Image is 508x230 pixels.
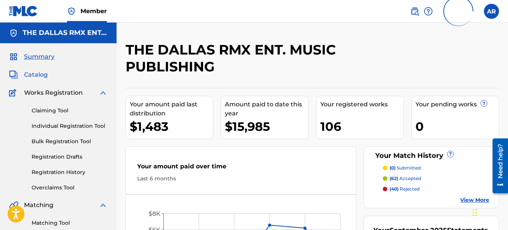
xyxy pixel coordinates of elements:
h2: THE DALLAS RMX ENT. MUSIC PUBLISHING [126,41,413,75]
div: $1,483 [130,118,213,135]
span: (40) [390,186,399,192]
div: Drag [473,201,477,224]
img: MLC Logo [9,6,38,17]
div: Help [424,4,433,19]
a: (0) submitted [383,165,489,171]
a: SummarySummary [9,52,55,61]
img: Accounts [9,29,18,38]
div: Amount paid to date this year [225,100,308,118]
a: Registration History [32,168,108,176]
a: CatalogCatalog [9,70,48,79]
span: Summary [24,52,55,61]
div: Your amount paid last distribution [130,100,213,118]
iframe: Chat Widget [470,194,508,230]
span: Matching [24,201,53,210]
a: Registration Drafts [32,153,108,161]
span: (62) [390,176,398,181]
div: Last 6 months [137,175,344,183]
img: Matching [9,201,18,210]
a: (40) rejected [383,186,489,192]
img: help [424,7,433,16]
span: ? [481,100,487,106]
span: Member [80,7,107,15]
a: Overclaims Tool [32,184,108,192]
div: Your registered works [320,100,403,109]
a: Matching Tool [32,219,108,227]
a: View More [460,196,489,204]
a: Claiming Tool [32,107,108,115]
img: search [410,7,419,16]
span: ? [447,151,453,157]
h5: THE DALLAS RMX ENT. MUSIC PUBLISHING [23,29,108,37]
span: Works Registration [24,88,83,97]
span: Catalog [24,70,48,79]
div: 106 [320,118,403,135]
p: rejected [390,186,420,192]
div: User Menu [484,4,499,19]
img: expand [99,201,108,210]
div: $15,985 [225,118,308,135]
p: submitted [390,165,421,171]
a: Bulk Registration Tool [32,138,108,145]
span: (0) [390,165,396,171]
img: Top Rightsholder [67,7,76,16]
div: Your Match History [373,151,489,161]
div: Your amount paid over time [137,162,344,175]
div: 0 [415,118,499,135]
tspan: $8K [149,210,161,217]
p: accepted [390,175,421,182]
a: Public Search [410,4,419,19]
div: Your pending works [415,100,499,109]
img: Catalog [9,70,18,79]
a: Individual Registration Tool [32,122,108,130]
iframe: Resource Center [487,135,508,196]
img: Works Registration [9,88,19,97]
img: Summary [9,52,18,61]
a: (62) accepted [383,175,489,182]
img: expand [99,88,108,97]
